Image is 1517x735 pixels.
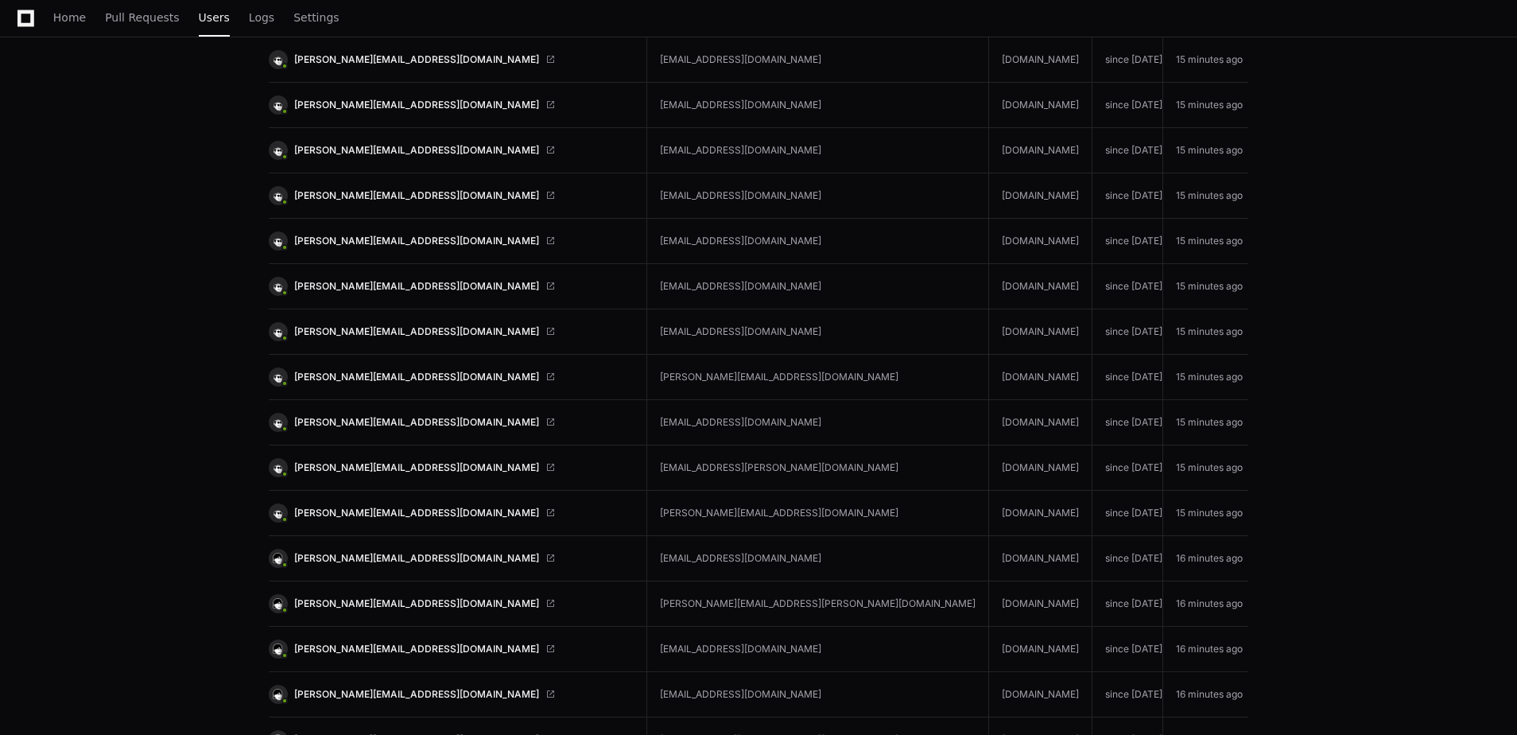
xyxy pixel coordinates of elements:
[269,685,634,704] a: [PERSON_NAME][EMAIL_ADDRESS][DOMAIN_NAME]
[270,641,285,656] img: 1.svg
[1163,37,1260,83] td: 15 minutes ago
[989,400,1092,445] td: [DOMAIN_NAME]
[1092,445,1163,491] td: since [DATE]
[269,141,634,160] a: [PERSON_NAME][EMAIL_ADDRESS][DOMAIN_NAME]
[647,445,989,491] td: [EMAIL_ADDRESS][PERSON_NAME][DOMAIN_NAME]
[269,186,634,205] a: [PERSON_NAME][EMAIL_ADDRESS][DOMAIN_NAME]
[269,413,634,432] a: [PERSON_NAME][EMAIL_ADDRESS][DOMAIN_NAME]
[647,581,989,627] td: [PERSON_NAME][EMAIL_ADDRESS][PERSON_NAME][DOMAIN_NAME]
[647,672,989,717] td: [EMAIL_ADDRESS][DOMAIN_NAME]
[647,219,989,264] td: [EMAIL_ADDRESS][DOMAIN_NAME]
[293,13,339,22] span: Settings
[269,277,634,296] a: [PERSON_NAME][EMAIL_ADDRESS][DOMAIN_NAME]
[199,13,230,22] span: Users
[1163,264,1260,309] td: 15 minutes ago
[1092,83,1163,128] td: since [DATE]
[294,688,539,701] span: [PERSON_NAME][EMAIL_ADDRESS][DOMAIN_NAME]
[294,643,539,655] span: [PERSON_NAME][EMAIL_ADDRESS][DOMAIN_NAME]
[989,309,1092,355] td: [DOMAIN_NAME]
[647,400,989,445] td: [EMAIL_ADDRESS][DOMAIN_NAME]
[989,355,1092,400] td: [DOMAIN_NAME]
[1163,400,1260,445] td: 15 minutes ago
[270,278,285,294] img: 13.svg
[294,53,539,66] span: [PERSON_NAME][EMAIL_ADDRESS][DOMAIN_NAME]
[1092,355,1163,400] td: since [DATE]
[647,173,989,219] td: [EMAIL_ADDRESS][DOMAIN_NAME]
[1092,627,1163,672] td: since [DATE]
[269,231,634,251] a: [PERSON_NAME][EMAIL_ADDRESS][DOMAIN_NAME]
[647,536,989,581] td: [EMAIL_ADDRESS][DOMAIN_NAME]
[989,173,1092,219] td: [DOMAIN_NAME]
[294,552,539,565] span: [PERSON_NAME][EMAIL_ADDRESS][DOMAIN_NAME]
[1092,309,1163,355] td: since [DATE]
[269,640,634,659] a: [PERSON_NAME][EMAIL_ADDRESS][DOMAIN_NAME]
[1092,173,1163,219] td: since [DATE]
[270,369,285,384] img: 13.svg
[647,309,989,355] td: [EMAIL_ADDRESS][DOMAIN_NAME]
[989,672,1092,717] td: [DOMAIN_NAME]
[270,233,285,248] img: 13.svg
[647,128,989,173] td: [EMAIL_ADDRESS][DOMAIN_NAME]
[1163,83,1260,128] td: 15 minutes ago
[270,188,285,203] img: 13.svg
[647,83,989,128] td: [EMAIL_ADDRESS][DOMAIN_NAME]
[1163,309,1260,355] td: 15 minutes ago
[294,280,539,293] span: [PERSON_NAME][EMAIL_ADDRESS][DOMAIN_NAME]
[1163,672,1260,717] td: 16 minutes ago
[269,549,634,568] a: [PERSON_NAME][EMAIL_ADDRESS][DOMAIN_NAME]
[647,627,989,672] td: [EMAIL_ADDRESS][DOMAIN_NAME]
[249,13,274,22] span: Logs
[989,627,1092,672] td: [DOMAIN_NAME]
[269,504,634,523] a: [PERSON_NAME][EMAIL_ADDRESS][DOMAIN_NAME]
[1092,491,1163,536] td: since [DATE]
[989,445,1092,491] td: [DOMAIN_NAME]
[270,686,285,702] img: 1.svg
[989,491,1092,536] td: [DOMAIN_NAME]
[989,83,1092,128] td: [DOMAIN_NAME]
[1163,128,1260,173] td: 15 minutes ago
[269,50,634,69] a: [PERSON_NAME][EMAIL_ADDRESS][DOMAIN_NAME]
[989,264,1092,309] td: [DOMAIN_NAME]
[294,416,539,429] span: [PERSON_NAME][EMAIL_ADDRESS][DOMAIN_NAME]
[294,371,539,383] span: [PERSON_NAME][EMAIL_ADDRESS][DOMAIN_NAME]
[1092,536,1163,581] td: since [DATE]
[647,491,989,536] td: [PERSON_NAME][EMAIL_ADDRESS][DOMAIN_NAME]
[1163,627,1260,672] td: 16 minutes ago
[1163,173,1260,219] td: 15 minutes ago
[1163,219,1260,264] td: 15 minutes ago
[269,458,634,477] a: [PERSON_NAME][EMAIL_ADDRESS][DOMAIN_NAME]
[294,235,539,247] span: [PERSON_NAME][EMAIL_ADDRESS][DOMAIN_NAME]
[294,507,539,519] span: [PERSON_NAME][EMAIL_ADDRESS][DOMAIN_NAME]
[647,355,989,400] td: [PERSON_NAME][EMAIL_ADDRESS][DOMAIN_NAME]
[270,142,285,157] img: 13.svg
[294,99,539,111] span: [PERSON_NAME][EMAIL_ADDRESS][DOMAIN_NAME]
[270,460,285,475] img: 13.svg
[1092,264,1163,309] td: since [DATE]
[989,128,1092,173] td: [DOMAIN_NAME]
[989,581,1092,627] td: [DOMAIN_NAME]
[53,13,86,22] span: Home
[1163,355,1260,400] td: 15 minutes ago
[1163,445,1260,491] td: 15 minutes ago
[647,37,989,83] td: [EMAIL_ADDRESS][DOMAIN_NAME]
[1163,581,1260,627] td: 16 minutes ago
[1092,400,1163,445] td: since [DATE]
[270,505,285,520] img: 13.svg
[1092,219,1163,264] td: since [DATE]
[105,13,179,22] span: Pull Requests
[1163,536,1260,581] td: 16 minutes ago
[269,95,634,115] a: [PERSON_NAME][EMAIL_ADDRESS][DOMAIN_NAME]
[270,97,285,112] img: 13.svg
[1092,128,1163,173] td: since [DATE]
[989,37,1092,83] td: [DOMAIN_NAME]
[647,264,989,309] td: [EMAIL_ADDRESS][DOMAIN_NAME]
[270,414,285,430] img: 13.svg
[1092,37,1163,83] td: since [DATE]
[294,461,539,474] span: [PERSON_NAME][EMAIL_ADDRESS][DOMAIN_NAME]
[1092,581,1163,627] td: since [DATE]
[269,367,634,387] a: [PERSON_NAME][EMAIL_ADDRESS][DOMAIN_NAME]
[989,536,1092,581] td: [DOMAIN_NAME]
[294,597,539,610] span: [PERSON_NAME][EMAIL_ADDRESS][DOMAIN_NAME]
[270,596,285,611] img: 1.svg
[989,219,1092,264] td: [DOMAIN_NAME]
